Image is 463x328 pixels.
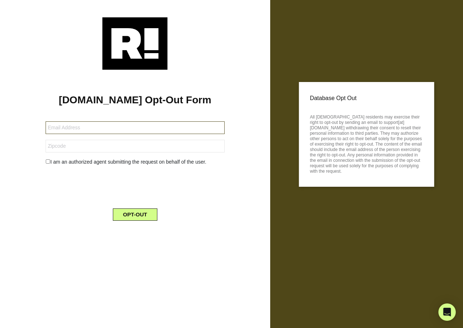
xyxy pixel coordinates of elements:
button: OPT-OUT [113,208,157,221]
div: Open Intercom Messenger [438,303,456,321]
div: I am an authorized agent submitting the request on behalf of the user. [40,158,230,166]
p: All [DEMOGRAPHIC_DATA] residents may exercise their right to opt-out by sending an email to suppo... [310,112,423,174]
p: Database Opt Out [310,93,423,104]
iframe: reCAPTCHA [80,172,190,200]
img: Retention.com [102,17,167,70]
input: Email Address [46,121,224,134]
input: Zipcode [46,140,224,152]
h1: [DOMAIN_NAME] Opt-Out Form [11,94,259,106]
